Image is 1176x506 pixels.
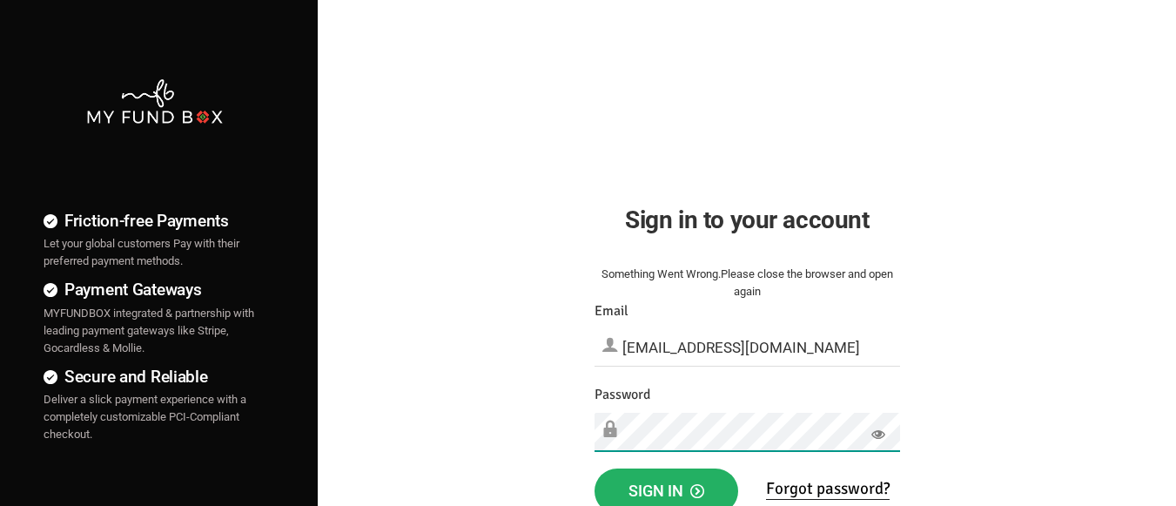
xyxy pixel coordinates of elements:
label: Password [595,384,650,406]
img: mfbwhite.png [85,78,225,125]
span: Let your global customers Pay with their preferred payment methods. [44,237,239,267]
input: Email [595,328,900,367]
h4: Friction-free Payments [44,208,265,233]
span: MYFUNDBOX integrated & partnership with leading payment gateways like Stripe, Gocardless & Mollie. [44,307,254,354]
div: Something Went Wrong.Please close the browser and open again [595,266,900,300]
h2: Sign in to your account [595,201,900,239]
span: Sign in [628,482,704,500]
h4: Secure and Reliable [44,364,265,389]
label: Email [595,300,628,322]
a: Forgot password? [766,478,890,500]
span: Deliver a slick payment experience with a completely customizable PCI-Compliant checkout. [44,393,246,441]
h4: Payment Gateways [44,277,265,302]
